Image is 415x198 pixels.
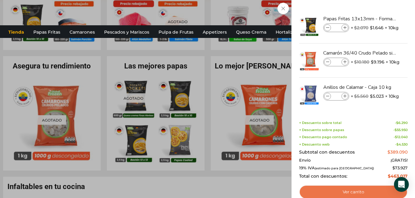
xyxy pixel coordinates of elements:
span: $ [395,128,397,132]
bdi: 463.017 [388,173,408,179]
a: Tienda [5,26,27,38]
span: $ [370,25,373,31]
a: Hortalizas [273,26,300,38]
span: $ [370,93,373,99]
a: Papas Fritas 13x13mm - Formato 2,5 kg - Caja 10 kg [323,15,397,22]
a: Papas Fritas [30,26,63,38]
bdi: 2.070 [354,25,368,31]
span: $ [371,59,374,65]
small: (estimado para [GEOGRAPHIC_DATA]) [315,167,374,170]
span: $ [396,121,398,125]
span: - [395,121,408,125]
span: ¡GRATIS! [391,158,408,163]
bdi: 12.040 [395,135,408,139]
span: × × 10kg [351,92,399,101]
span: $ [354,59,357,65]
span: × × 10kg [351,58,400,66]
span: $ [388,173,391,179]
span: $ [354,25,357,31]
bdi: 5.560 [354,93,368,99]
a: Appetizers [200,26,230,38]
a: Queso Crema [233,26,269,38]
span: 73.927 [392,165,408,170]
input: Product quantity [332,24,341,31]
a: Pulpa de Frutas [155,26,197,38]
span: + Descuento web [299,142,330,146]
bdi: 4.530 [396,142,408,146]
span: $ [392,165,395,170]
span: $ [354,93,357,99]
span: × × 10kg [351,23,399,32]
bdi: 5.023 [370,93,384,99]
bdi: 1.646 [370,25,383,31]
span: - [394,135,408,139]
bdi: 55.950 [395,128,408,132]
div: Open Intercom Messenger [394,177,409,192]
span: - [395,142,408,146]
span: Subtotal con descuentos [299,150,355,155]
span: Envío [299,158,311,163]
span: $ [396,142,399,146]
input: Product quantity [332,93,341,100]
a: Pescados y Mariscos [101,26,152,38]
a: Camarones [66,26,98,38]
bdi: 6.290 [396,121,408,125]
span: + Descuento sobre total [299,121,341,125]
a: Anillos de Calamar - Caja 10 kg [323,84,397,91]
span: Total con descuentos: [299,174,347,179]
bdi: 9.196 [371,59,384,65]
a: Camarón 36/40 Crudo Pelado sin Vena - Gold - Caja 10 kg [323,50,397,56]
bdi: 10.180 [354,59,369,65]
span: + Descuento pago contado [299,135,347,139]
span: + Descuento sobre papas [299,128,344,132]
span: - [393,128,408,132]
bdi: 389.090 [387,149,408,155]
span: 19% IVA [299,166,374,171]
span: $ [395,135,397,139]
span: $ [387,149,390,155]
input: Product quantity [332,59,341,65]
